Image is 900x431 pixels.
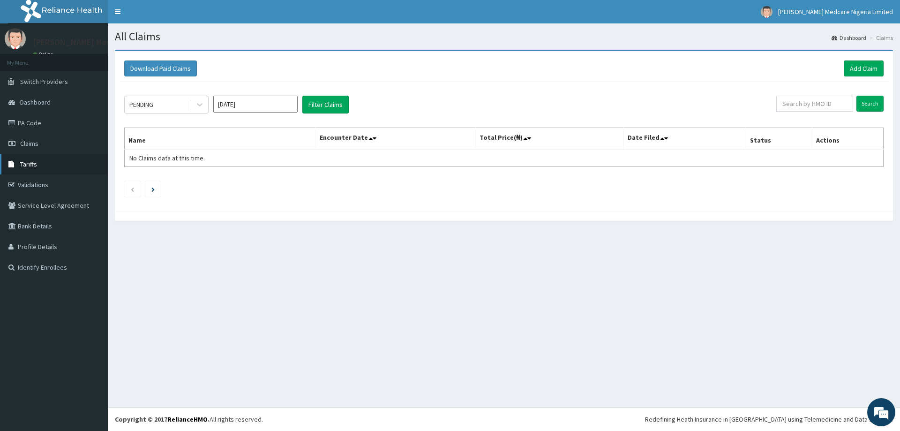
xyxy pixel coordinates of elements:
[844,60,884,76] a: Add Claim
[302,96,349,113] button: Filter Claims
[167,415,208,423] a: RelianceHMO
[761,6,772,18] img: User Image
[33,38,184,46] p: [PERSON_NAME] Medcare Nigeria Limited
[108,407,900,431] footer: All rights reserved.
[20,139,38,148] span: Claims
[125,128,316,150] th: Name
[623,128,746,150] th: Date Filed
[856,96,884,112] input: Search
[115,30,893,43] h1: All Claims
[33,51,55,58] a: Online
[115,415,210,423] strong: Copyright © 2017 .
[20,77,68,86] span: Switch Providers
[213,96,298,113] input: Select Month and Year
[832,34,866,42] a: Dashboard
[315,128,475,150] th: Encounter Date
[778,8,893,16] span: [PERSON_NAME] Medcare Nigeria Limited
[746,128,812,150] th: Status
[776,96,853,112] input: Search by HMO ID
[645,415,893,424] div: Redefining Heath Insurance in [GEOGRAPHIC_DATA] using Telemedicine and Data Science!
[129,154,205,162] span: No Claims data at this time.
[20,98,51,106] span: Dashboard
[124,60,197,76] button: Download Paid Claims
[130,185,135,193] a: Previous page
[151,185,155,193] a: Next page
[20,160,37,168] span: Tariffs
[5,28,26,49] img: User Image
[475,128,623,150] th: Total Price(₦)
[129,100,153,109] div: PENDING
[812,128,883,150] th: Actions
[867,34,893,42] li: Claims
